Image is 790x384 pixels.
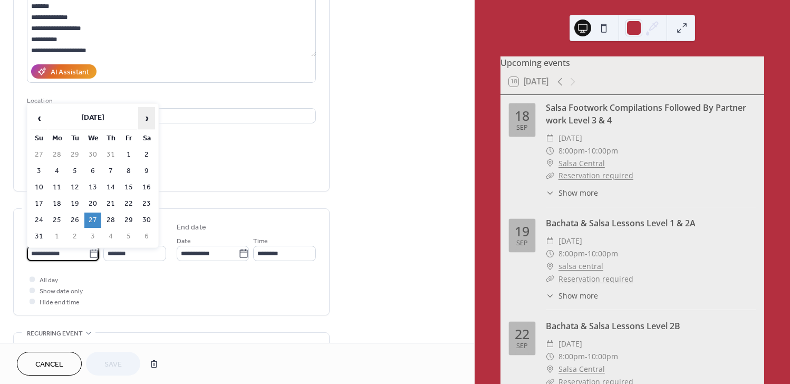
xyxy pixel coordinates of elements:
[138,131,155,146] th: Sa
[177,236,191,247] span: Date
[558,247,585,260] span: 8:00pm
[66,196,83,212] td: 19
[84,147,101,162] td: 30
[587,350,618,363] span: 10:00pm
[558,274,633,284] a: Reservation required
[49,196,65,212] td: 18
[546,187,598,198] button: ​Show more
[27,328,83,339] span: Recurring event
[546,290,554,301] div: ​
[31,147,47,162] td: 27
[516,343,528,350] div: Sep
[177,222,206,233] div: End date
[102,196,119,212] td: 21
[558,260,603,273] a: salsa central
[585,247,587,260] span: -
[516,124,528,131] div: Sep
[558,350,585,363] span: 8:00pm
[546,290,598,301] button: ​Show more
[66,213,83,228] td: 26
[558,363,605,376] a: Salsa Central
[138,180,155,195] td: 16
[49,164,65,179] td: 4
[585,350,587,363] span: -
[546,235,554,247] div: ​
[35,359,63,370] span: Cancel
[120,180,137,195] td: 15
[49,107,137,130] th: [DATE]
[138,229,155,244] td: 6
[66,180,83,195] td: 12
[84,131,101,146] th: We
[17,352,82,376] button: Cancel
[546,217,696,229] a: Bachata & Salsa Lessons Level 1 & 2A
[31,64,97,79] button: AI Assistant
[102,213,119,228] td: 28
[515,225,529,238] div: 19
[102,147,119,162] td: 31
[546,187,554,198] div: ​
[558,157,605,170] a: Salsa Central
[120,131,137,146] th: Fr
[102,164,119,179] td: 7
[31,229,47,244] td: 31
[558,338,582,350] span: [DATE]
[120,229,137,244] td: 5
[585,145,587,157] span: -
[558,235,582,247] span: [DATE]
[120,213,137,228] td: 29
[500,56,764,69] div: Upcoming events
[558,170,633,180] a: Reservation required
[120,164,137,179] td: 8
[66,131,83,146] th: Tu
[40,275,58,286] span: All day
[546,363,554,376] div: ​
[120,196,137,212] td: 22
[515,109,529,122] div: 18
[84,229,101,244] td: 3
[49,131,65,146] th: Mo
[66,147,83,162] td: 29
[49,229,65,244] td: 1
[84,213,101,228] td: 27
[49,213,65,228] td: 25
[31,108,47,129] span: ‹
[587,247,618,260] span: 10:00pm
[558,187,598,198] span: Show more
[516,240,528,247] div: Sep
[546,260,554,273] div: ​
[546,320,680,332] a: Bachata & Salsa Lessons Level 2B
[27,95,314,107] div: Location
[558,290,598,301] span: Show more
[66,229,83,244] td: 2
[31,196,47,212] td: 17
[40,286,83,297] span: Show date only
[253,236,268,247] span: Time
[84,196,101,212] td: 20
[49,180,65,195] td: 11
[84,180,101,195] td: 13
[546,338,554,350] div: ​
[40,297,80,308] span: Hide end time
[546,132,554,145] div: ​
[138,164,155,179] td: 9
[546,350,554,363] div: ​
[546,169,554,182] div: ​
[49,147,65,162] td: 28
[138,213,155,228] td: 30
[138,196,155,212] td: 23
[546,157,554,170] div: ​
[120,147,137,162] td: 1
[546,247,554,260] div: ​
[558,145,585,157] span: 8:00pm
[102,180,119,195] td: 14
[31,131,47,146] th: Su
[515,328,529,341] div: 22
[587,145,618,157] span: 10:00pm
[546,102,746,126] a: Salsa Footwork Compilations Followed By Partner work Level 3 & 4
[102,229,119,244] td: 4
[546,273,554,285] div: ​
[31,213,47,228] td: 24
[138,147,155,162] td: 2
